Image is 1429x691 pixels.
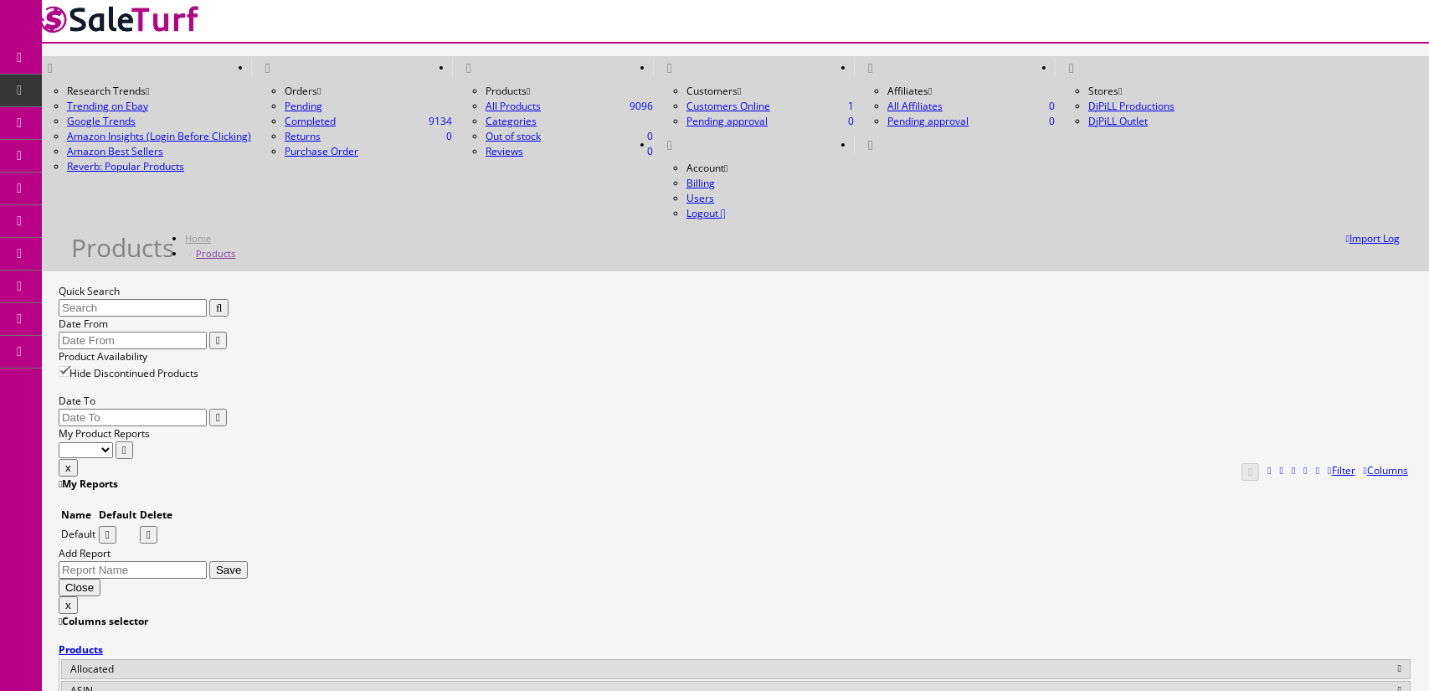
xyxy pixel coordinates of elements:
[486,144,523,158] a: 0Reviews
[630,99,653,114] span: 9096
[196,247,235,260] a: Products
[67,84,251,99] li: Research Trends
[686,206,718,220] span: Logout
[185,232,211,245] a: Home
[209,561,248,579] button: Save
[1088,84,1256,99] li: Stores
[1328,463,1354,478] a: Filter
[67,114,251,129] a: Google Trends
[686,99,770,113] a: 1Customers Online
[686,176,715,190] a: Billing
[59,614,1412,629] h4: Columns selector
[285,129,321,143] a: 0Returns
[1346,231,1400,245] a: Import Log
[429,114,452,129] span: 9134
[59,366,69,377] input: Hide Discontinued Products
[59,299,207,317] input: Search
[848,114,854,129] span: 0
[59,284,120,298] label: Quick Search
[71,240,174,255] h1: Products
[59,332,207,349] input: Date From
[1049,99,1055,114] span: 0
[1364,463,1408,478] a: Columns
[887,99,943,113] a: 0All Affiliates
[486,129,541,143] a: 0Out of stock
[60,525,96,544] td: Default
[59,394,95,408] label: Date To
[59,366,198,380] label: Hide Discontinued Products
[285,144,358,158] a: Purchase Order
[686,84,854,99] li: Customers
[486,114,537,128] a: Categories
[285,99,452,114] a: Pending
[59,409,207,426] input: Date To
[60,507,96,523] td: Name
[59,579,100,596] button: Close
[686,114,768,128] a: 0Pending approval
[67,129,251,144] a: Amazon Insights (Login Before Clicking)
[647,144,653,159] span: 0
[59,349,147,364] label: Product Availability
[887,114,969,128] a: 0Pending approval
[59,596,78,614] button: x
[686,161,854,176] li: Account
[848,99,854,114] span: 1
[61,659,1411,679] div: Allocated
[686,206,726,220] a: Logout
[1088,99,1175,113] a: DjPiLL Productions
[887,84,1055,99] li: Affiliates
[486,99,541,113] a: 9096All Products
[59,561,207,579] input: Report Name
[59,459,78,477] button: x
[285,114,336,128] a: 9134Completed
[59,642,103,657] strong: Products
[67,99,251,114] a: Trending on Ebay
[59,317,108,331] label: Date From
[67,144,251,159] a: Amazon Best Sellers
[98,507,137,523] td: Default
[285,84,452,99] li: Orders
[1088,114,1148,128] a: DjPiLL Outlet
[1049,114,1055,129] span: 0
[59,546,111,560] label: Add Report
[67,159,251,174] a: Reverb: Popular Products
[59,426,150,441] label: My Product Reports
[647,129,653,144] span: 0
[139,507,173,523] td: Delete
[446,129,452,144] span: 0
[59,477,1412,492] h4: My Reports
[686,191,714,205] a: Users
[486,84,653,99] li: Products
[854,135,887,154] a: HELP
